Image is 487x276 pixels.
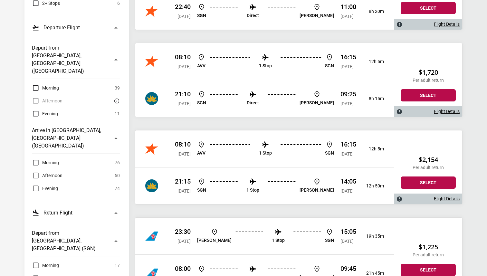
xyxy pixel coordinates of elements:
span: 76 [115,159,120,167]
button: Depart from [GEOGRAPHIC_DATA], [GEOGRAPHIC_DATA] ([GEOGRAPHIC_DATA]) [32,40,120,79]
p: SGN [325,238,334,243]
p: Direct [247,13,259,18]
span: 50 [115,172,120,179]
p: 1 Stop [272,238,285,243]
p: 8h 15m [361,96,384,101]
button: There are currently no flights matching this search criteria. Try removing some search filters. [112,97,120,105]
button: Return Flight [32,205,120,220]
h2: $1,225 [401,243,456,251]
a: Flight Details [434,109,460,114]
p: 23:30 [175,228,191,235]
p: 21:10 [175,90,191,98]
p: 16:15 [340,53,356,61]
img: Jetstar [145,142,158,155]
p: 11:00 [340,3,356,11]
p: 21:15 [175,177,191,185]
span: [DATE] [340,239,354,244]
p: 09:25 [340,90,356,98]
p: SGN [197,13,206,18]
label: Morning [32,84,59,92]
p: [PERSON_NAME] [300,13,334,18]
a: Flight Details [434,196,460,202]
p: 1 Stop [259,63,272,69]
span: [DATE] [177,188,191,194]
p: AVV [197,150,205,156]
button: Departure Flight [32,20,120,35]
p: 15:05 [340,228,356,235]
p: [PERSON_NAME] [300,187,334,193]
span: 11 [115,110,120,118]
div: Jetstar 08:10 [DATE] AVV 1 Stop SGN 16:15 [DATE] 12h 5mVietnam Airlines 21:15 [DATE] SGN 1 Stop [... [135,130,394,204]
img: Jetstar [145,5,158,18]
h3: Departure Flight [43,24,80,32]
img: Jetstar [145,179,158,192]
span: Evening [42,185,58,192]
button: Select [401,264,456,276]
span: Afternoon [42,172,62,179]
span: Morning [42,84,59,92]
div: Jetstar 08:10 [DATE] AVV 1 Stop SGN 16:15 [DATE] 12h 5mVietnam Airlines 21:10 [DATE] SGN Direct [... [135,43,394,117]
span: [DATE] [340,188,354,194]
label: Morning [32,262,59,269]
span: [DATE] [340,101,354,106]
label: Afternoon [32,172,62,179]
p: Per adult return [401,165,456,170]
p: 08:10 [175,140,191,148]
div: Flight Details [394,106,462,117]
img: Jetstar [145,230,158,243]
button: Select [401,89,456,101]
h3: Depart from [GEOGRAPHIC_DATA], [GEOGRAPHIC_DATA] (SGN) [32,229,108,252]
button: Select [401,2,456,14]
a: Flight Details [434,22,460,27]
span: [DATE] [177,151,191,157]
p: 1 Stop [259,150,272,156]
span: Morning [42,262,59,269]
button: Select [401,176,456,189]
p: 16:15 [340,140,356,148]
span: 39 [115,84,120,92]
p: [PERSON_NAME] [197,238,232,243]
h3: Return Flight [43,209,72,217]
p: Direct [247,100,259,106]
button: Depart from [GEOGRAPHIC_DATA], [GEOGRAPHIC_DATA] (SGN) [32,225,120,256]
p: Per adult return [401,78,456,83]
button: Arrive in [GEOGRAPHIC_DATA], [GEOGRAPHIC_DATA] ([GEOGRAPHIC_DATA]) [32,123,120,154]
p: Per adult return [401,252,456,258]
h2: $2,154 [401,156,456,164]
h3: Arrive in [GEOGRAPHIC_DATA], [GEOGRAPHIC_DATA] ([GEOGRAPHIC_DATA]) [32,127,108,150]
span: [DATE] [340,14,354,19]
div: Flight Details [394,194,462,204]
label: Morning [32,159,59,167]
p: 08:10 [175,53,191,61]
span: [DATE] [340,64,354,69]
p: 19h 35m [361,233,384,239]
label: Evening [32,185,58,192]
span: 17 [115,262,120,269]
p: SGN [197,100,206,106]
p: 08:00 [175,265,191,272]
p: SGN [197,187,206,193]
span: [DATE] [177,64,191,69]
p: 22:40 [175,3,191,11]
span: [DATE] [340,151,354,157]
span: [DATE] [177,14,191,19]
span: [DATE] [177,101,191,106]
p: [PERSON_NAME] [300,100,334,106]
p: 14:05 [340,177,356,185]
span: Evening [42,110,58,118]
p: 12h 5m [361,59,384,64]
h3: Depart from [GEOGRAPHIC_DATA], [GEOGRAPHIC_DATA] ([GEOGRAPHIC_DATA]) [32,44,108,75]
img: Jetstar [145,92,158,105]
span: Morning [42,159,59,167]
p: 12h 5m [361,146,384,152]
p: 09:45 [340,265,356,272]
p: SGN [325,63,334,69]
span: [DATE] [177,239,191,244]
p: SGN [325,150,334,156]
div: Flight Details [394,19,462,30]
h2: $1,720 [401,69,456,76]
p: 12h 50m [361,183,384,189]
p: 1 Stop [246,187,259,193]
p: AVV [197,63,205,69]
p: 8h 20m [361,9,384,14]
